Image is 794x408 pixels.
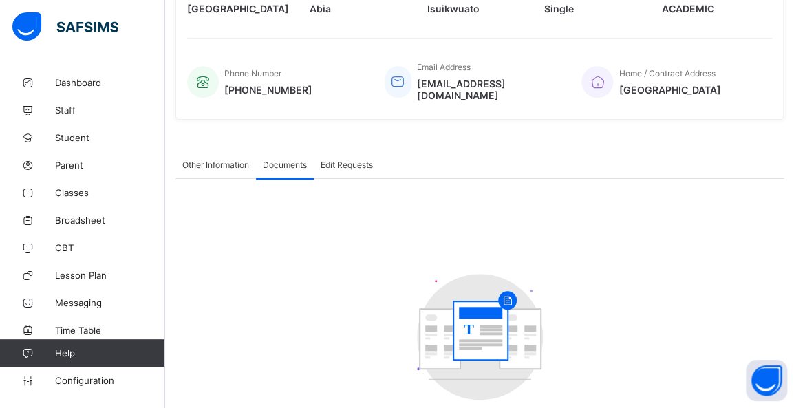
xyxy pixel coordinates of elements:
span: ACADEMIC [662,3,759,14]
img: safsims [12,12,118,41]
tspan: T [463,321,473,338]
span: Phone Number [224,68,281,78]
span: Configuration [55,375,164,386]
span: [EMAIL_ADDRESS][DOMAIN_NAME] [417,78,561,101]
span: [GEOGRAPHIC_DATA] [619,84,720,96]
span: Edit Requests [321,160,373,170]
span: Parent [55,160,165,171]
span: Documents [263,160,307,170]
span: Time Table [55,325,165,336]
span: Isuikwuato [427,3,524,14]
span: [GEOGRAPHIC_DATA] [187,3,289,14]
span: Student [55,132,165,143]
span: Help [55,347,164,358]
span: CBT [55,242,165,253]
span: Dashboard [55,77,165,88]
span: Single [544,3,641,14]
span: Abia [310,3,407,14]
button: Open asap [746,360,787,401]
span: Messaging [55,297,165,308]
span: Broadsheet [55,215,165,226]
span: [PHONE_NUMBER] [224,84,312,96]
span: Email Address [417,62,471,72]
span: Classes [55,187,165,198]
span: Home / Contract Address [619,68,715,78]
span: Lesson Plan [55,270,165,281]
span: Other Information [182,160,249,170]
span: Staff [55,105,165,116]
